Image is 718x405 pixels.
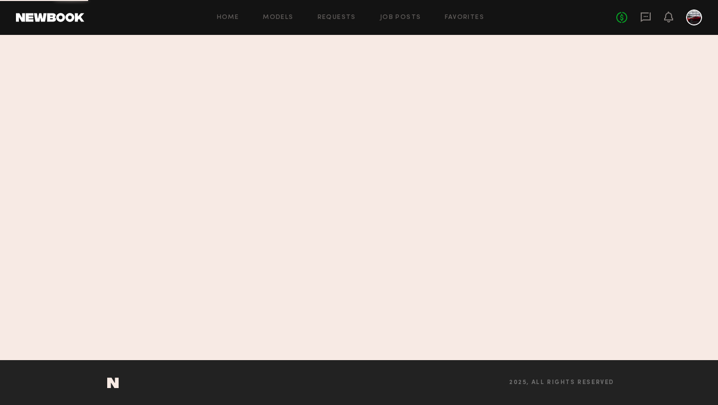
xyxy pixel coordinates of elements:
[445,14,484,21] a: Favorites
[263,14,293,21] a: Models
[509,380,614,386] span: 2025, all rights reserved
[380,14,421,21] a: Job Posts
[318,14,356,21] a: Requests
[217,14,239,21] a: Home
